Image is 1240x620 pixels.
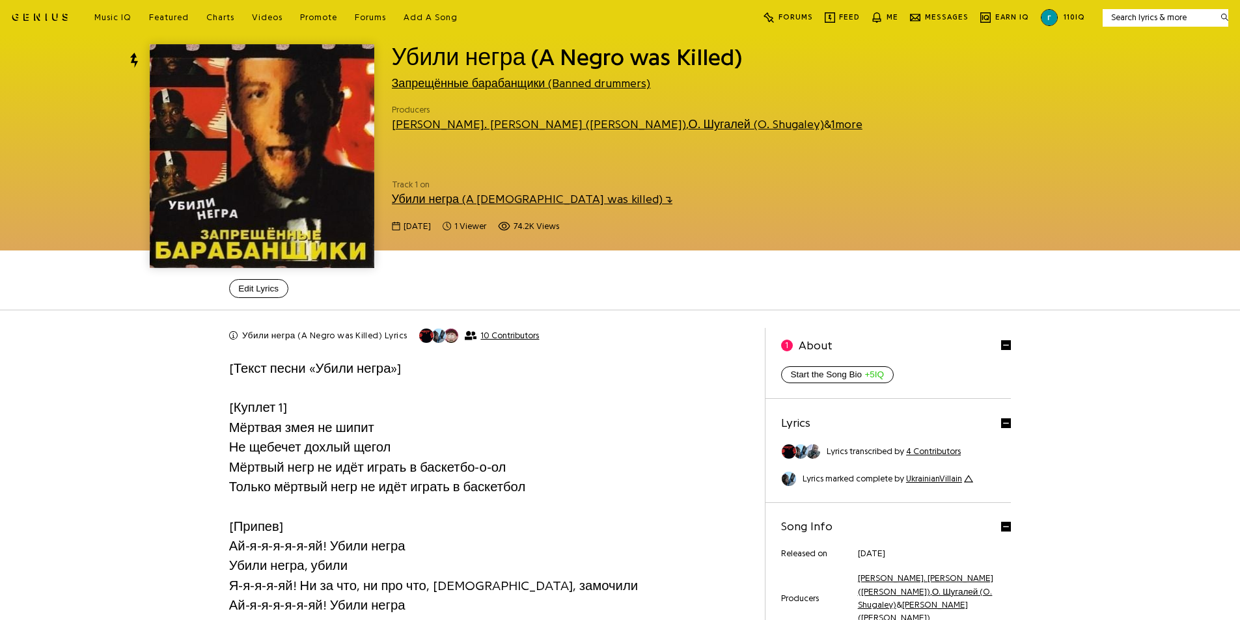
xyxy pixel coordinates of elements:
button: Earn IQ [980,5,1029,31]
span: 74.2K views [514,220,559,233]
span: Producers [392,103,862,116]
span: [DATE] [404,220,431,233]
span: Earn IQ [995,14,1029,21]
button: 10 Contributors [419,328,539,344]
span: Released on [781,547,858,560]
span: Feed [839,14,860,21]
button: 1more [831,117,862,131]
a: О. Шугалей (O. Shugaley) [689,118,824,130]
a: Featured [149,12,189,23]
span: Forums [355,13,386,21]
a: Add A Song [404,12,458,23]
a: Forums [355,12,386,23]
span: Featured [149,13,189,21]
span: UkrainianVillain [906,472,973,485]
a: [PERSON_NAME]. [PERSON_NAME] ([PERSON_NAME]) [858,574,993,595]
a: Videos [252,12,282,23]
button: Edit Lyrics [229,279,288,298]
button: Feed [825,5,861,31]
button: Lyrics transcribed by 4 Contributors [781,444,1011,459]
span: Lyrics transcribed by [827,446,961,457]
button: Me [872,5,898,31]
button: Messages [910,5,969,31]
a: Promote [300,12,337,23]
a: Music IQ [94,12,131,23]
span: Promote [300,13,337,21]
a: Lyrics marked complete by UkrainianVillain [781,471,1011,487]
div: Lyrics marked complete by [803,472,973,485]
a: Запрещённые барабанщики (Banned drummers) [392,77,651,89]
span: Forums [778,14,813,21]
span: Me [887,14,898,21]
button: Start the Song Bio+5IQ [781,366,894,383]
span: +5 IQ [864,370,884,379]
span: 1 viewer [443,220,486,233]
span: Music IQ [94,13,131,21]
a: [PERSON_NAME]. [PERSON_NAME] ([PERSON_NAME]) [392,118,686,130]
h2: Убили негра (A Negro was Killed) Lyrics [242,330,407,342]
a: Убили негра (A [DEMOGRAPHIC_DATA] was killed) [392,193,672,205]
span: Start the Song Bio [790,370,862,379]
img: Cover art for Убили негра (A Negro was Killed) by Запрещённые барабанщики (Banned drummers) [150,44,374,268]
h4: Song Info [781,518,833,535]
span: 74,237 views [498,220,559,233]
span: 1 viewer [454,220,486,233]
span: Videos [252,13,282,21]
a: О. Шугалей (O. Shugaley) [858,587,993,609]
span: 10 Contributors [480,330,539,341]
span: Producers [781,592,858,605]
h4: About [781,337,833,355]
input: Search lyrics & more [1103,11,1213,24]
span: Issue count [781,340,793,351]
span: Track 1 on [392,178,932,191]
button: Forums [764,5,813,31]
div: [DATE] [858,547,1012,560]
span: Add A Song [404,13,458,21]
a: Charts [206,12,234,23]
span: 4 Contributors [906,446,961,457]
span: Messages [925,14,969,21]
span: 110 IQ [1064,14,1085,21]
div: , & [392,116,862,133]
h4: Lyrics [781,414,810,432]
span: Charts [206,13,234,21]
span: Убили негра (A Negro was Killed) [392,46,743,69]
